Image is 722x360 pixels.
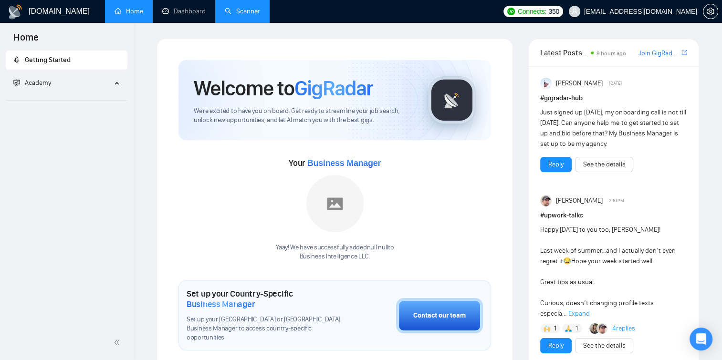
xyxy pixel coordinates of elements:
span: 2:16 PM [609,196,624,205]
span: Set up your [GEOGRAPHIC_DATA] or [GEOGRAPHIC_DATA] Business Manager to access country-specific op... [187,315,348,342]
a: export [681,48,687,57]
span: Academy [25,79,51,87]
a: Reply [548,340,564,351]
span: double-left [114,338,123,347]
a: Join GigRadar Slack Community [638,48,680,59]
span: Academy [13,79,51,87]
img: 🙏 [565,325,572,332]
span: Happy [DATE] to you too, [PERSON_NAME]! Last week of summer…and I actually don’t even regret it H... [540,226,675,318]
a: dashboardDashboard [162,7,206,15]
span: Your [289,158,381,168]
span: 1 [576,324,578,333]
h1: # gigradar-hub [540,93,687,103]
a: Reply [548,159,564,170]
span: [DATE] [609,79,622,88]
span: Expand [568,309,590,318]
img: placeholder.png [306,175,364,232]
p: Business Intelligence LLC . [276,252,394,261]
img: Anisuzzaman Khan [540,78,552,89]
span: Latest Posts from the GigRadar Community [540,47,588,59]
a: See the details [583,159,625,170]
span: 1 [554,324,556,333]
span: Business Manager [187,299,255,309]
span: Connects: [518,6,546,17]
button: Contact our team [396,298,483,333]
span: user [571,8,578,15]
div: Contact our team [413,310,466,321]
img: 🙌 [544,325,550,332]
span: 😂 [563,257,571,265]
h1: # upwork-talks [540,210,687,221]
h1: Welcome to [194,75,373,101]
span: Business Manager [307,158,381,168]
img: gigradar-logo.png [428,76,476,124]
h1: Set up your Country-Specific [187,288,348,309]
a: homeHome [115,7,143,15]
a: See the details [583,340,625,351]
li: Getting Started [6,51,127,70]
span: export [681,49,687,56]
button: Reply [540,157,572,172]
span: [PERSON_NAME] [556,78,603,89]
button: See the details [575,338,633,353]
span: Just signed up [DATE], my onboarding call is not till [DATE]. Can anyone help me to get started t... [540,108,686,148]
span: 9 hours ago [596,50,626,57]
span: GigRadar [294,75,373,101]
span: rocket [13,56,20,63]
span: Getting Started [25,56,71,64]
button: setting [703,4,718,19]
span: 350 [548,6,559,17]
img: Igor Šalagin [540,195,552,206]
a: 4replies [612,324,635,333]
button: See the details [575,157,633,172]
span: [PERSON_NAME] [556,195,603,206]
div: Yaay! We have successfully added null null to [276,243,394,261]
img: logo [8,4,23,20]
div: Open Intercom Messenger [690,328,712,350]
a: setting [703,8,718,15]
span: We're excited to have you on board. Get ready to streamline your job search, unlock new opportuni... [194,107,413,125]
li: Academy Homepage [6,96,127,103]
button: Reply [540,338,572,353]
img: Korlan [589,323,600,334]
span: Home [6,31,46,51]
a: searchScanner [225,7,260,15]
span: fund-projection-screen [13,79,20,86]
img: Igor Šalagin [597,323,607,334]
img: upwork-logo.png [507,8,515,15]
